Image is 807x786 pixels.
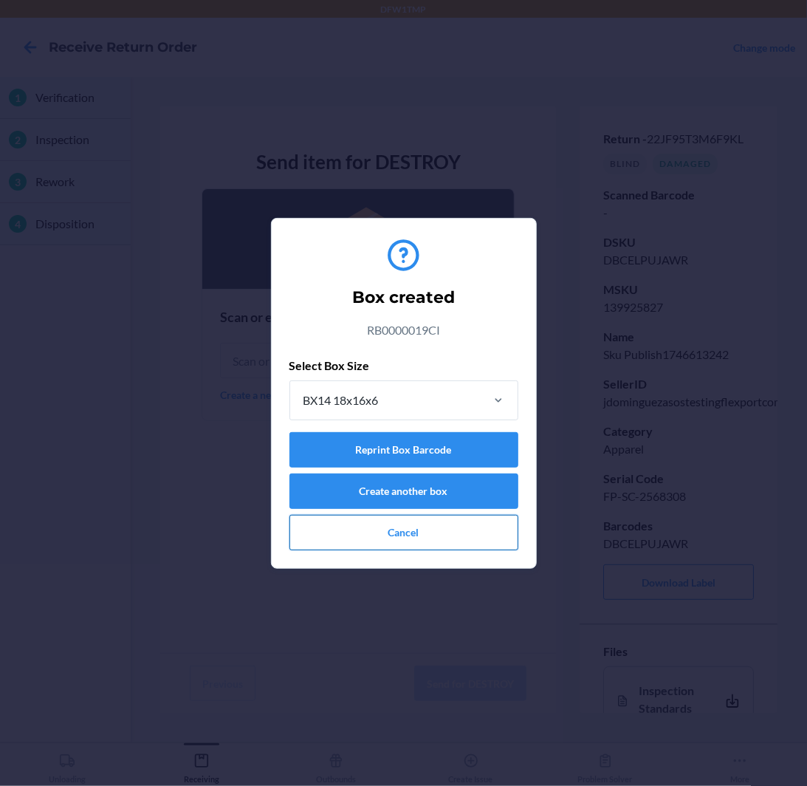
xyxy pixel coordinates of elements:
[289,515,518,550] button: Cancel
[367,321,440,339] p: RB0000019CI
[302,392,303,409] input: BX14 18x16x6
[289,357,518,375] p: Select Box Size
[289,432,518,468] button: Reprint Box Barcode
[289,474,518,509] button: Create another box
[303,392,379,409] div: BX14 18x16x6
[352,286,455,310] h2: Box created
